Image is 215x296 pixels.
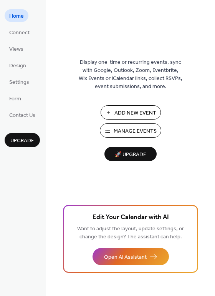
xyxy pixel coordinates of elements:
[93,248,169,265] button: Open AI Assistant
[77,224,184,242] span: Want to adjust the layout, update settings, or change the design? The assistant can help.
[5,92,26,105] a: Form
[9,45,23,53] span: Views
[9,95,21,103] span: Form
[104,253,147,261] span: Open AI Assistant
[93,212,169,223] span: Edit Your Calendar with AI
[9,12,24,20] span: Home
[9,62,26,70] span: Design
[9,111,35,120] span: Contact Us
[5,26,34,38] a: Connect
[114,109,156,117] span: Add New Event
[5,42,28,55] a: Views
[5,9,28,22] a: Home
[101,105,161,120] button: Add New Event
[5,75,34,88] a: Settings
[114,127,157,135] span: Manage Events
[9,29,30,37] span: Connect
[5,108,40,121] a: Contact Us
[109,150,152,160] span: 🚀 Upgrade
[104,147,157,161] button: 🚀 Upgrade
[5,59,31,72] a: Design
[10,137,34,145] span: Upgrade
[5,133,40,147] button: Upgrade
[79,58,182,91] span: Display one-time or recurring events, sync with Google, Outlook, Zoom, Eventbrite, Wix Events or ...
[9,78,29,86] span: Settings
[100,123,161,138] button: Manage Events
